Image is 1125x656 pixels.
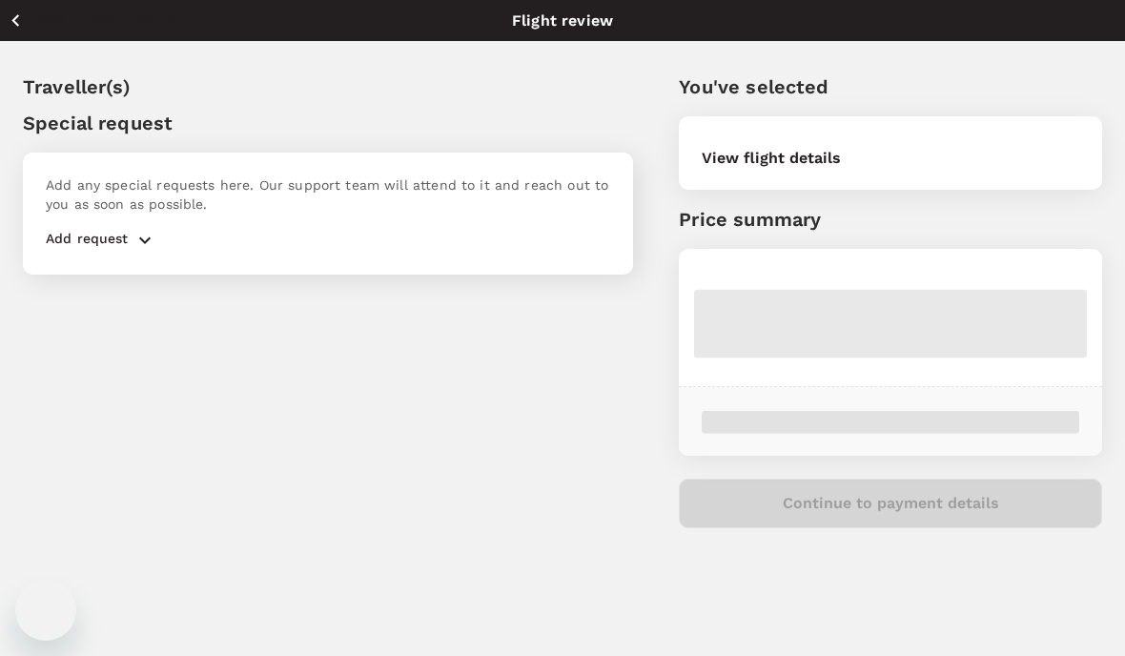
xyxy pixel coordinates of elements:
[679,72,1102,101] p: You've selected
[512,10,613,32] p: Flight review
[23,109,633,137] p: Special request
[35,10,174,30] p: Back to flight results
[679,205,1102,234] p: Price summary
[15,580,76,641] iframe: Button to launch messaging window
[23,72,633,101] p: Traveller(s)
[702,150,841,167] button: View flight details
[46,175,610,214] p: Add any special requests here. Our support team will attend to it and reach out to you as soon as...
[8,9,174,32] button: Back to flight results
[46,229,129,252] p: Add request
